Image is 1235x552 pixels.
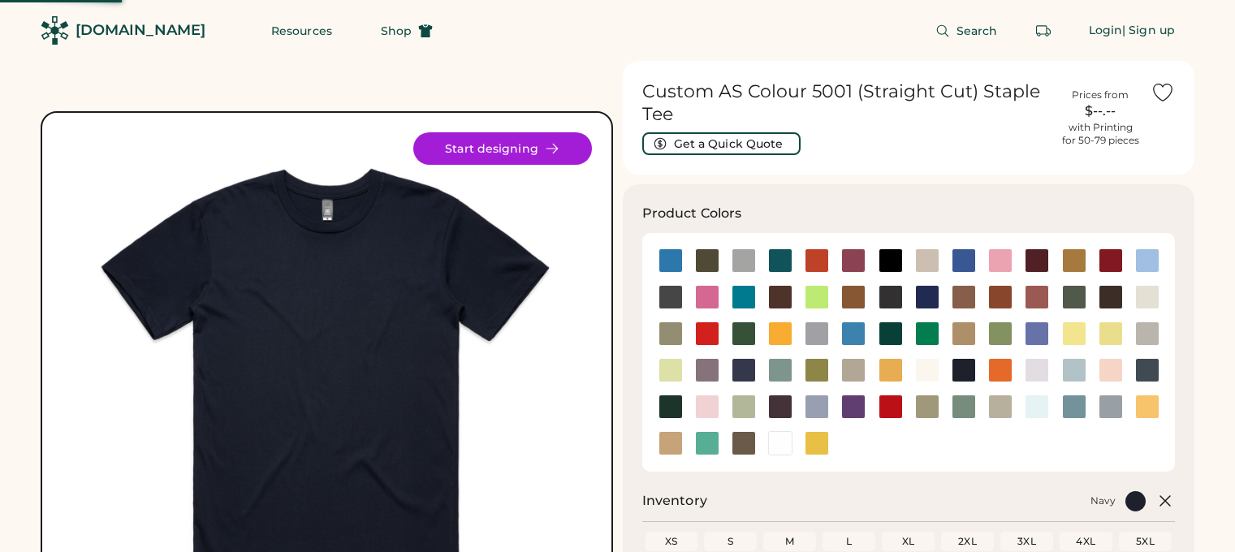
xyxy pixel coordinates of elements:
[944,535,991,548] div: 2XL
[649,535,695,548] div: XS
[361,15,452,47] button: Shop
[1062,121,1139,147] div: with Printing for 50-79 pieces
[252,15,352,47] button: Resources
[642,80,1051,126] h1: Custom AS Colour 5001 (Straight Cut) Staple Tee
[41,16,69,45] img: Rendered Logo - Screens
[642,491,707,511] h2: Inventory
[381,25,412,37] span: Shop
[826,535,872,548] div: L
[1122,23,1175,39] div: | Sign up
[916,15,1017,47] button: Search
[956,25,998,37] span: Search
[707,535,754,548] div: S
[642,204,742,223] h3: Product Colors
[1004,535,1050,548] div: 3XL
[1090,494,1116,507] div: Navy
[642,132,801,155] button: Get a Quick Quote
[413,132,592,165] button: Start designing
[1060,101,1141,121] div: $--.--
[1072,88,1129,101] div: Prices from
[1089,23,1123,39] div: Login
[1027,15,1060,47] button: Retrieve an order
[76,20,205,41] div: [DOMAIN_NAME]
[1122,535,1168,548] div: 5XL
[885,535,931,548] div: XL
[766,535,813,548] div: M
[1063,535,1109,548] div: 4XL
